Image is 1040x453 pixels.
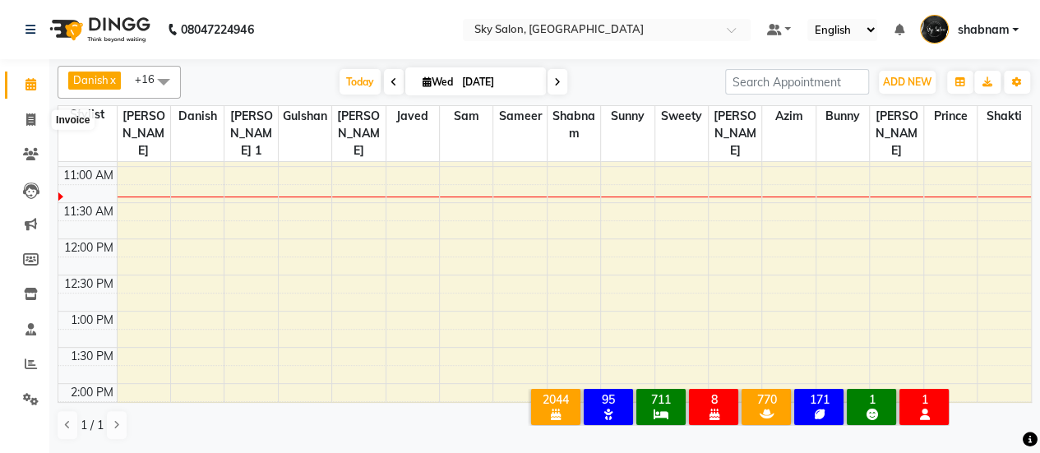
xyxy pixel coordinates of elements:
[279,106,331,127] span: Gulshan
[73,73,109,86] span: Danish
[60,203,117,220] div: 11:30 AM
[493,106,546,127] span: sameer
[457,70,539,95] input: 2025-09-03
[340,69,381,95] span: Today
[957,21,1009,39] span: shabnam
[52,110,94,130] div: Invoice
[67,312,117,329] div: 1:00 PM
[67,348,117,365] div: 1:30 PM
[386,106,439,127] span: javed
[332,106,385,161] span: [PERSON_NAME]
[587,392,630,407] div: 95
[118,106,170,161] span: [PERSON_NAME]
[534,392,577,407] div: 2044
[816,106,869,127] span: Bunny
[762,106,815,127] span: azim
[61,239,117,257] div: 12:00 PM
[418,76,457,88] span: Wed
[725,69,869,95] input: Search Appointment
[870,106,922,161] span: [PERSON_NAME]
[978,106,1031,127] span: shakti
[850,392,893,407] div: 1
[879,71,936,94] button: ADD NEW
[692,392,735,407] div: 8
[81,417,104,434] span: 1 / 1
[601,106,654,127] span: sunny
[61,275,117,293] div: 12:30 PM
[924,106,977,127] span: prince
[171,106,224,127] span: Danish
[224,106,277,161] span: [PERSON_NAME] 1
[883,76,931,88] span: ADD NEW
[548,106,600,144] span: shabnam
[67,384,117,401] div: 2:00 PM
[440,106,492,127] span: sam
[60,167,117,184] div: 11:00 AM
[709,106,761,161] span: [PERSON_NAME]
[640,392,682,407] div: 711
[109,73,116,86] a: x
[42,7,155,53] img: logo
[655,106,708,127] span: sweety
[797,392,840,407] div: 171
[920,15,949,44] img: shabnam
[903,392,945,407] div: 1
[135,72,167,86] span: +16
[745,392,788,407] div: 770
[181,7,253,53] b: 08047224946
